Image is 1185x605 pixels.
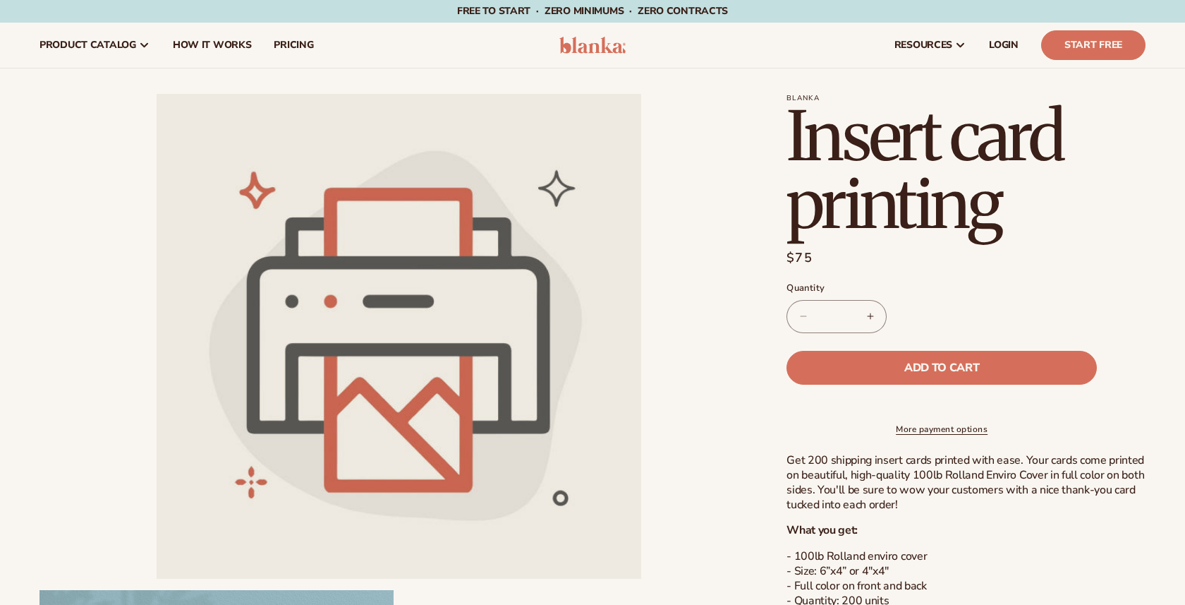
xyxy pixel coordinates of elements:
a: Start Free [1041,30,1145,60]
button: Add to cart [786,351,1097,385]
span: Free to start · ZERO minimums · ZERO contracts [457,4,728,18]
a: More payment options [786,423,1097,436]
p: Get 200 shipping insert cards printed with ease. Your cards come printed on beautiful, high-quali... [786,453,1145,512]
strong: What you get: [786,522,858,538]
a: LOGIN [978,23,1030,68]
label: Quantity [786,282,1097,296]
a: product catalog [28,23,162,68]
span: Add to cart [904,362,979,373]
a: How It Works [162,23,263,68]
span: How It Works [173,40,252,51]
h1: Insert card printing [786,102,1145,238]
img: logo [559,37,626,54]
a: resources [883,23,978,68]
span: resources [894,40,952,51]
span: pricing [274,40,313,51]
span: LOGIN [989,40,1019,51]
span: product catalog [39,40,136,51]
a: pricing [262,23,324,68]
span: $75 [786,248,813,268]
